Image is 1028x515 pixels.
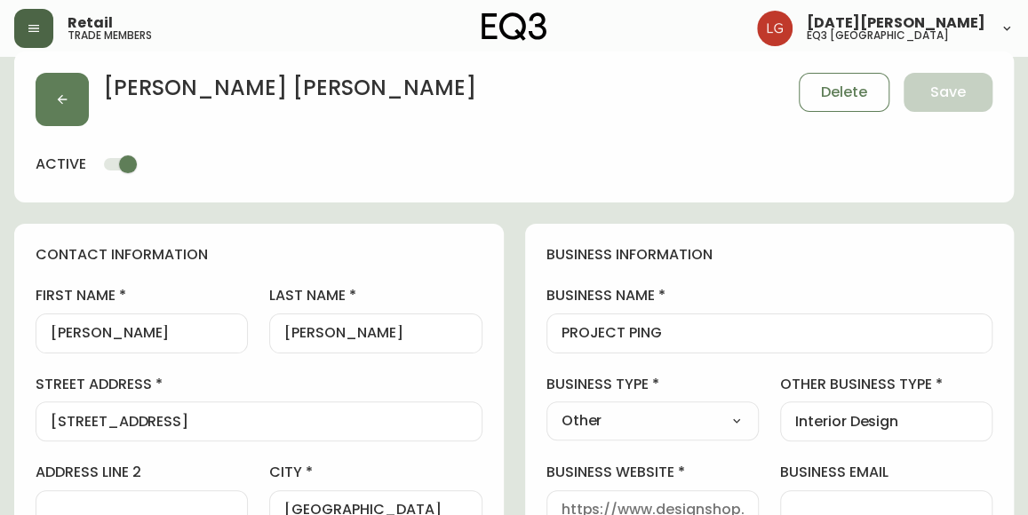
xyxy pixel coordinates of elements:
[68,16,113,30] span: Retail
[821,83,867,102] span: Delete
[68,30,152,41] h5: trade members
[799,73,889,112] button: Delete
[269,463,482,482] label: city
[546,463,759,482] label: business website
[780,375,992,394] label: other business type
[780,463,992,482] label: business email
[546,375,759,394] label: business type
[269,286,482,305] label: last name
[36,245,482,265] h4: contact information
[103,73,476,112] h2: [PERSON_NAME] [PERSON_NAME]
[807,30,949,41] h5: eq3 [GEOGRAPHIC_DATA]
[757,11,793,46] img: 2638f148bab13be18035375ceda1d187
[482,12,547,41] img: logo
[546,286,993,305] label: business name
[36,375,482,394] label: street address
[36,286,248,305] label: first name
[807,16,985,30] span: [DATE][PERSON_NAME]
[546,245,993,265] h4: business information
[36,463,248,482] label: address line 2
[36,154,86,174] h4: active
